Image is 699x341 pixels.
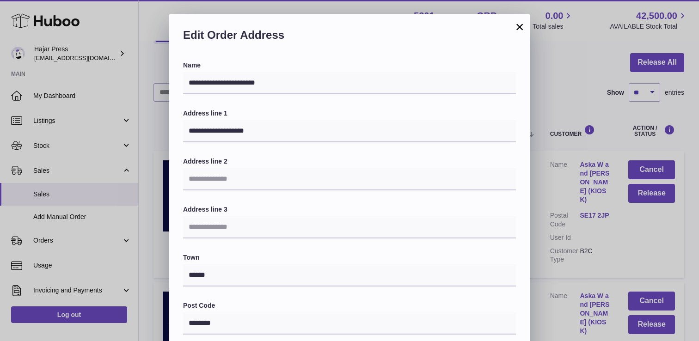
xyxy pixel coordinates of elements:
[183,61,516,70] label: Name
[183,301,516,310] label: Post Code
[514,21,525,32] button: ×
[183,253,516,262] label: Town
[183,109,516,118] label: Address line 1
[183,205,516,214] label: Address line 3
[183,157,516,166] label: Address line 2
[183,28,516,47] h2: Edit Order Address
